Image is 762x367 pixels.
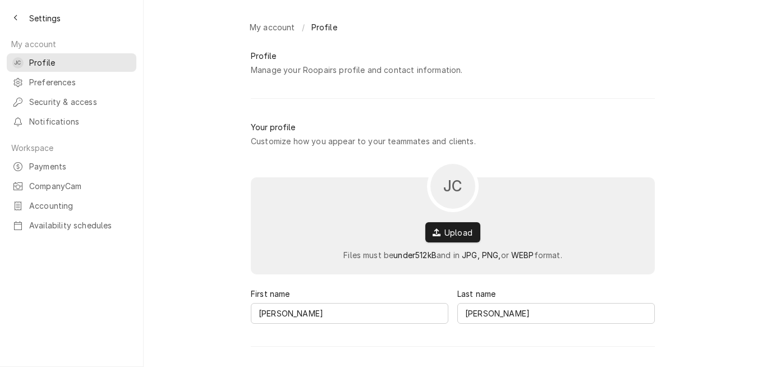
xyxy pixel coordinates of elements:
div: Customize how you appear to your teammates and clients. [251,135,476,147]
span: WEBP [511,250,534,260]
label: Last name [457,288,495,300]
span: Preferences [29,76,131,88]
button: Upload [425,222,480,242]
a: CompanyCam [7,177,136,195]
a: Security & access [7,93,136,111]
span: Notifications [29,116,131,127]
div: Manage your Roopairs profile and contact information. [251,64,462,76]
span: Availability schedules [29,219,131,231]
span: under 512 kB [393,250,437,260]
span: Profile [311,21,337,33]
a: Notifications [7,112,136,131]
input: Last name [457,303,655,324]
a: Preferences [7,73,136,91]
div: JC [12,57,24,68]
button: JC [427,160,479,212]
span: Accounting [29,200,131,212]
div: Josh Canfield's Avatar [12,57,24,68]
a: Payments [7,157,136,176]
a: JCJosh Canfield's AvatarProfile [7,53,136,72]
div: Your profile [251,121,295,133]
a: Availability schedules [7,216,136,235]
span: / [302,21,305,33]
span: Upload [442,227,475,238]
input: First name [251,303,448,324]
span: JPG, PNG, [462,250,501,260]
a: Profile [307,18,342,36]
div: Profile [251,50,276,62]
span: Profile [29,57,131,68]
span: Payments [29,160,131,172]
label: First name [251,288,290,300]
span: CompanyCam [29,180,131,192]
div: Files must be and in or format. [343,249,562,261]
span: Settings [29,12,61,24]
a: Accounting [7,196,136,215]
button: Back to previous page [7,9,25,27]
span: Security & access [29,96,131,108]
